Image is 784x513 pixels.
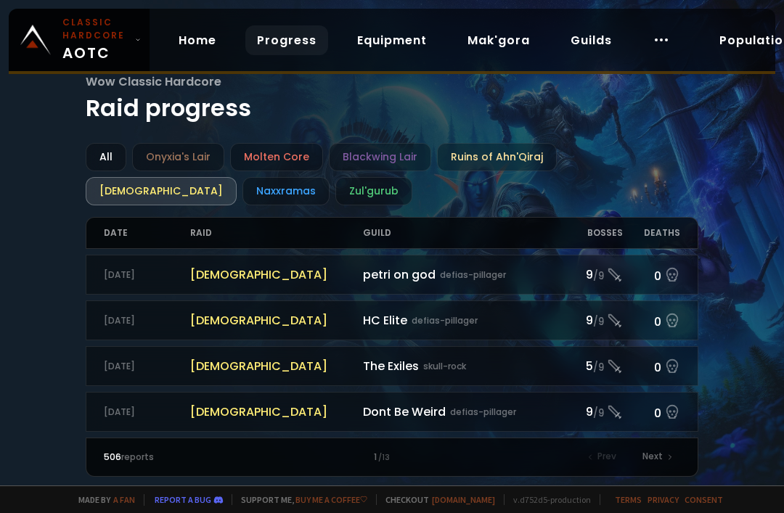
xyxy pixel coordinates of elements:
[190,311,363,329] span: [DEMOGRAPHIC_DATA]
[70,494,135,505] span: Made by
[190,266,363,284] span: [DEMOGRAPHIC_DATA]
[104,268,190,282] div: [DATE]
[437,143,557,171] div: Ruins of Ahn'Qiraj
[104,360,190,373] div: [DATE]
[346,25,438,55] a: Equipment
[565,266,622,284] div: 9
[440,268,506,282] small: defias-pillager
[232,494,367,505] span: Support me,
[615,494,642,505] a: Terms
[450,406,516,419] small: defias-pillager
[623,264,680,285] div: 0
[132,143,224,171] div: Onyxia's Lair
[86,300,699,340] a: [DATE][DEMOGRAPHIC_DATA]HC Elitedefias-pillager9/90
[242,177,330,205] div: Naxxramas
[593,406,604,421] small: / 9
[565,311,622,329] div: 9
[593,361,604,375] small: / 9
[363,266,565,284] div: petri on god
[329,143,431,171] div: Blackwing Lair
[423,360,466,373] small: skull-rock
[104,451,248,464] div: reports
[86,255,699,295] a: [DATE][DEMOGRAPHIC_DATA]petri on goddefias-pillager9/90
[113,494,135,505] a: a fan
[62,16,129,64] span: AOTC
[248,451,536,464] div: 1
[9,9,150,71] a: Classic HardcoreAOTC
[104,406,190,419] div: [DATE]
[104,451,121,463] span: 506
[363,403,565,421] div: Dont Be Weird
[363,218,565,248] div: Guild
[167,25,228,55] a: Home
[378,452,390,464] small: / 13
[363,357,565,375] div: The Exiles
[104,218,190,248] div: Date
[432,494,495,505] a: [DOMAIN_NAME]
[593,269,604,284] small: / 9
[504,494,591,505] span: v. d752d5 - production
[295,494,367,505] a: Buy me a coffee
[335,177,412,205] div: Zul'gurub
[648,494,679,505] a: Privacy
[565,403,622,421] div: 9
[580,447,625,467] div: Prev
[634,447,680,467] div: Next
[623,401,680,422] div: 0
[86,73,699,126] h1: Raid progress
[376,494,495,505] span: Checkout
[623,356,680,377] div: 0
[190,218,363,248] div: Raid
[190,357,363,375] span: [DEMOGRAPHIC_DATA]
[593,315,604,329] small: / 9
[456,25,542,55] a: Mak'gora
[86,346,699,386] a: [DATE][DEMOGRAPHIC_DATA]The Exilesskull-rock5/90
[685,494,723,505] a: Consent
[565,218,622,248] div: Bosses
[86,73,699,91] span: Wow Classic Hardcore
[86,143,126,171] div: All
[623,218,680,248] div: Deaths
[230,143,323,171] div: Molten Core
[565,357,622,375] div: 5
[104,314,190,327] div: [DATE]
[155,494,211,505] a: Report a bug
[623,310,680,331] div: 0
[363,311,565,329] div: HC Elite
[245,25,328,55] a: Progress
[190,403,363,421] span: [DEMOGRAPHIC_DATA]
[86,177,237,205] div: [DEMOGRAPHIC_DATA]
[412,314,478,327] small: defias-pillager
[62,16,129,42] small: Classic Hardcore
[86,392,699,432] a: [DATE][DEMOGRAPHIC_DATA]Dont Be Weirddefias-pillager9/90
[559,25,624,55] a: Guilds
